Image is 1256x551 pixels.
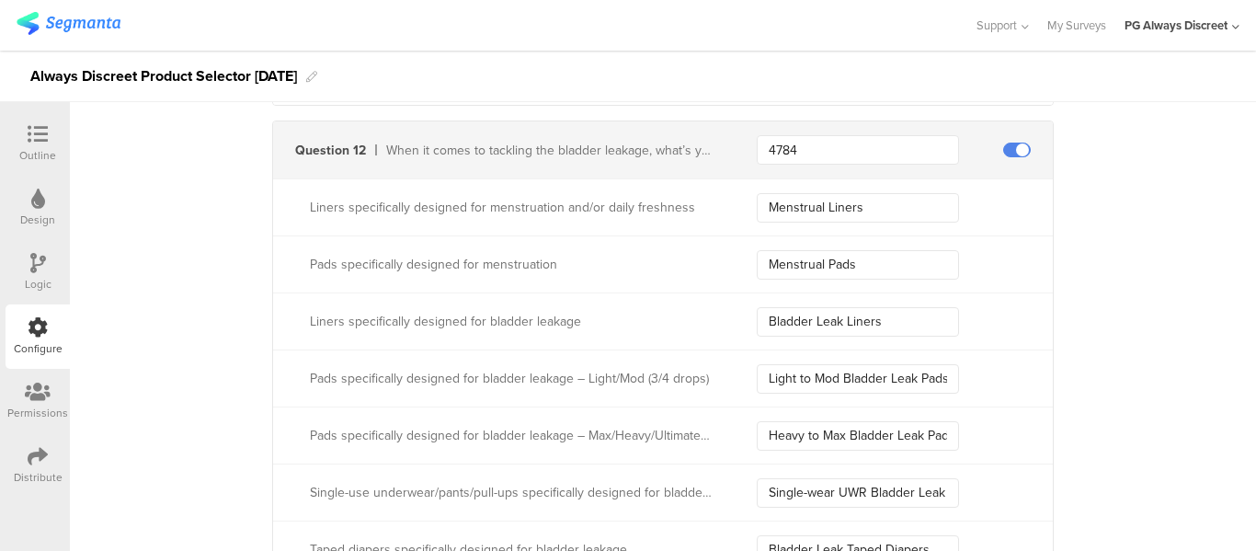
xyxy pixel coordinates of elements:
[976,17,1017,34] span: Support
[17,12,120,35] img: segmanta logo
[25,276,51,293] div: Logic
[14,469,63,486] div: Distribute
[310,312,713,331] div: Liners specifically designed for bladder leakage
[386,141,713,160] div: When it comes to tackling the bladder leakage, what’s your current trusty sidekick?
[19,147,56,164] div: Outline
[757,421,959,451] input: Enter a value...
[310,426,713,445] div: Pads specifically designed for bladder leakage – Max/Heavy/Ultimate (5/6/7 drops)
[310,198,713,217] div: Liners specifically designed for menstruation and/or daily freshness
[310,369,713,388] div: Pads specifically designed for bladder leakage – Light/Mod (3/4 drops)
[14,340,63,357] div: Configure
[1125,17,1227,34] div: PG Always Discreet
[30,62,297,91] div: Always Discreet Product Selector [DATE]
[757,250,959,280] input: Enter a value...
[757,307,959,337] input: Enter a value...
[20,212,55,228] div: Design
[757,135,959,165] input: Enter a key...
[295,141,366,160] div: Question 12
[757,364,959,394] input: Enter a value...
[310,483,713,502] div: Single-use underwear/pants/pull-ups specifically designed for bladder leakage
[310,255,713,274] div: Pads specifically designed for menstruation
[757,478,959,508] input: Enter a value...
[7,405,68,421] div: Permissions
[757,193,959,223] input: Enter a value...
